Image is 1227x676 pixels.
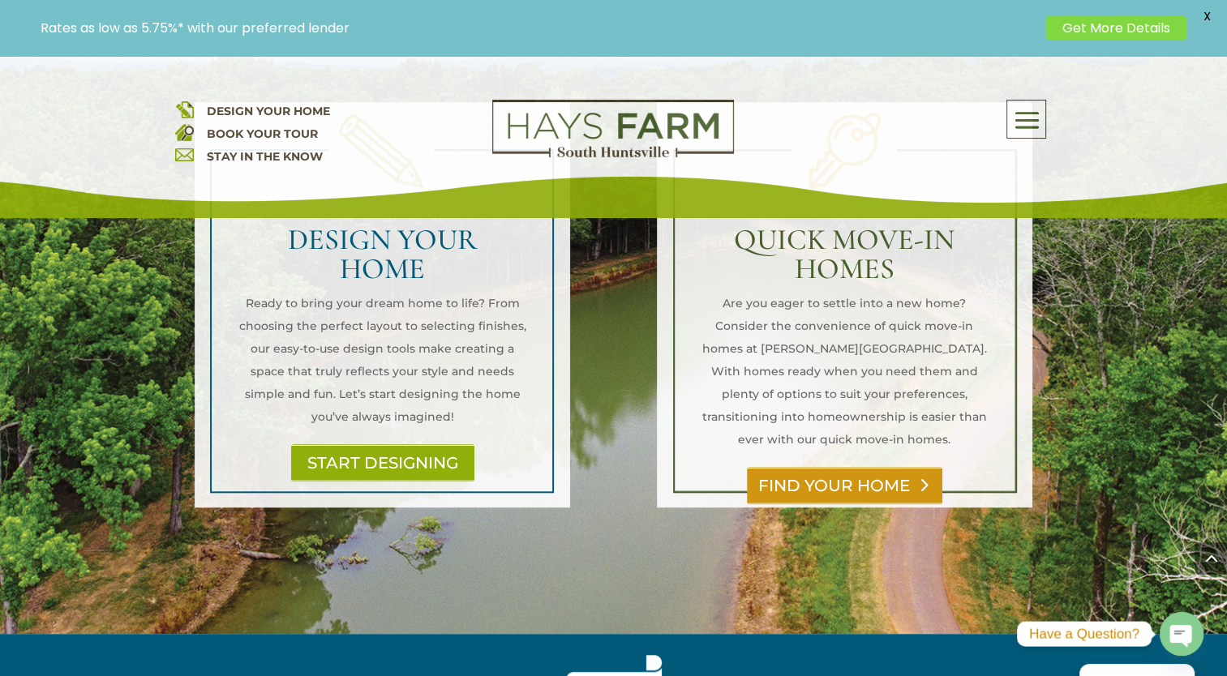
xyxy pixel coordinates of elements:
[175,100,194,118] img: design your home
[1195,4,1219,28] span: X
[700,225,989,292] h2: QUICK MOVE-IN HOMES
[492,147,734,161] a: hays farm homes huntsville development
[492,100,734,158] img: Logo
[700,292,989,451] p: Are you eager to settle into a new home? Consider the convenience of quick move-in homes at [PERS...
[291,444,474,481] a: START DESIGNING
[41,20,1038,36] p: Rates as low as 5.75%* with our preferred lender
[238,292,527,428] p: Ready to bring your dream home to life? From choosing the perfect layout to selecting finishes, o...
[1046,16,1186,40] a: Get More Details
[206,126,317,141] a: BOOK YOUR TOUR
[747,467,942,504] a: FIND YOUR HOME
[206,149,322,164] a: STAY IN THE KNOW
[238,225,527,292] h2: DESIGN YOUR HOME
[206,104,329,118] a: DESIGN YOUR HOME
[175,122,194,141] img: book your home tour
